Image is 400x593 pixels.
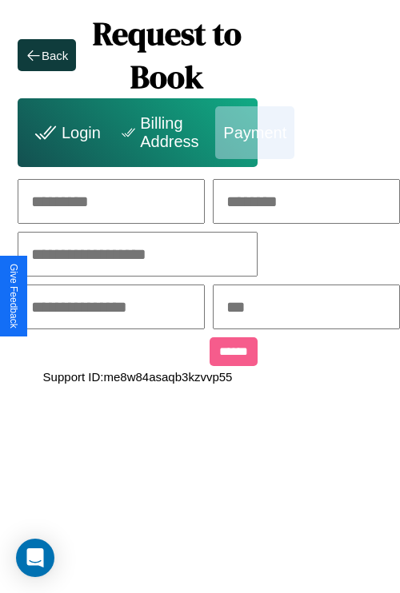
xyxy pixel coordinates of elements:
[8,264,19,328] div: Give Feedback
[215,106,294,159] div: Payment
[42,49,68,62] div: Back
[294,106,363,159] div: Review
[16,539,54,577] div: Open Intercom Messenger
[22,106,109,159] div: Login
[76,12,258,98] h1: Request to Book
[18,39,76,71] button: Back
[43,366,233,388] p: Support ID: me8w84asaqb3kzvvp55
[109,106,215,159] div: Billing Address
